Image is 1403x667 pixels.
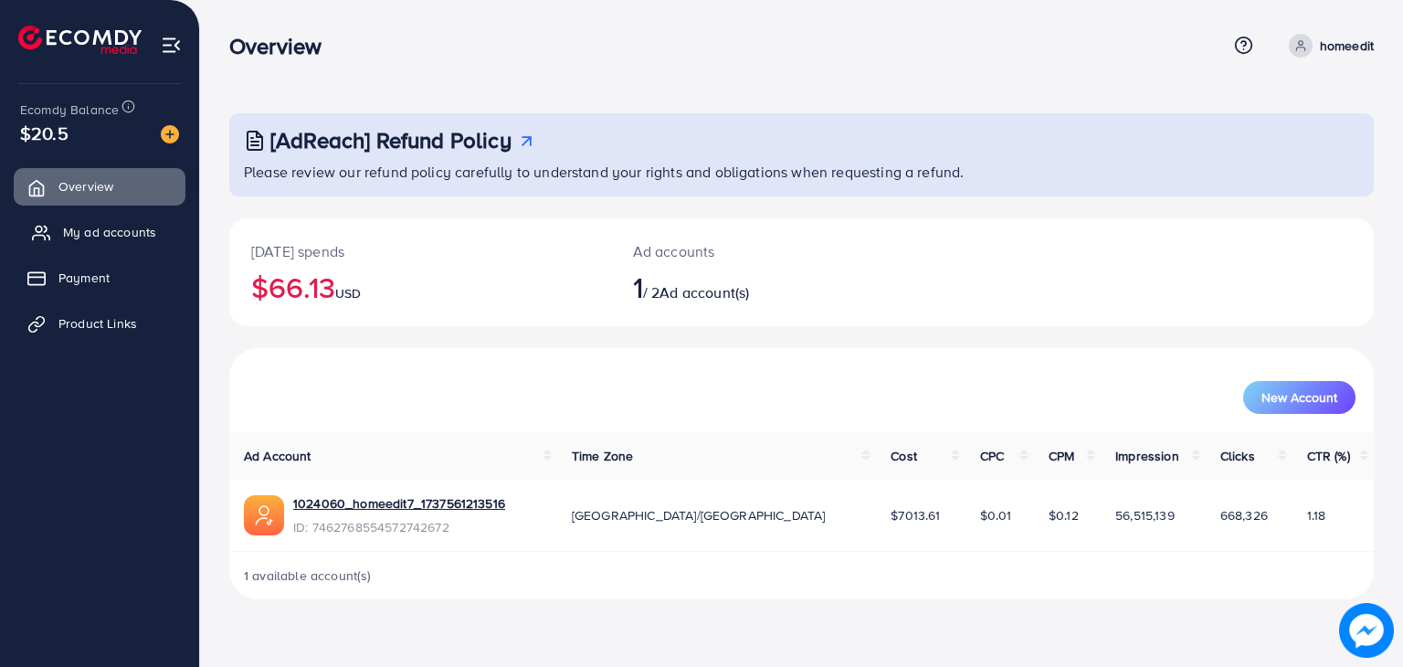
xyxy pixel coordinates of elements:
[20,120,69,146] span: $20.5
[572,506,826,524] span: [GEOGRAPHIC_DATA]/[GEOGRAPHIC_DATA]
[63,223,156,241] span: My ad accounts
[58,269,110,287] span: Payment
[1115,506,1175,524] span: 56,515,139
[244,566,372,585] span: 1 available account(s)
[14,168,185,205] a: Overview
[1307,447,1350,465] span: CTR (%)
[244,161,1363,183] p: Please review our refund policy carefully to understand your rights and obligations when requesti...
[633,270,875,304] h2: / 2
[980,506,1012,524] span: $0.01
[1282,34,1374,58] a: homeedit
[335,284,361,302] span: USD
[1049,506,1079,524] span: $0.12
[251,240,589,262] p: [DATE] spends
[270,127,512,154] h3: [AdReach] Refund Policy
[633,266,643,308] span: 1
[633,240,875,262] p: Ad accounts
[1220,447,1255,465] span: Clicks
[1261,391,1337,404] span: New Account
[14,305,185,342] a: Product Links
[891,447,917,465] span: Cost
[244,495,284,535] img: ic-ads-acc.e4c84228.svg
[572,447,633,465] span: Time Zone
[293,494,505,513] a: 1024060_homeedit7_1737561213516
[1339,603,1394,658] img: image
[14,259,185,296] a: Payment
[1049,447,1074,465] span: CPM
[980,447,1004,465] span: CPC
[58,177,113,196] span: Overview
[1307,506,1326,524] span: 1.18
[161,125,179,143] img: image
[659,282,749,302] span: Ad account(s)
[251,270,589,304] h2: $66.13
[161,35,182,56] img: menu
[229,33,336,59] h3: Overview
[20,101,119,119] span: Ecomdy Balance
[244,447,311,465] span: Ad Account
[1220,506,1268,524] span: 668,326
[891,506,940,524] span: $7013.61
[1320,35,1374,57] p: homeedit
[1243,381,1356,414] button: New Account
[18,26,142,54] img: logo
[58,314,137,333] span: Product Links
[14,214,185,250] a: My ad accounts
[293,518,505,536] span: ID: 7462768554572742672
[1115,447,1179,465] span: Impression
